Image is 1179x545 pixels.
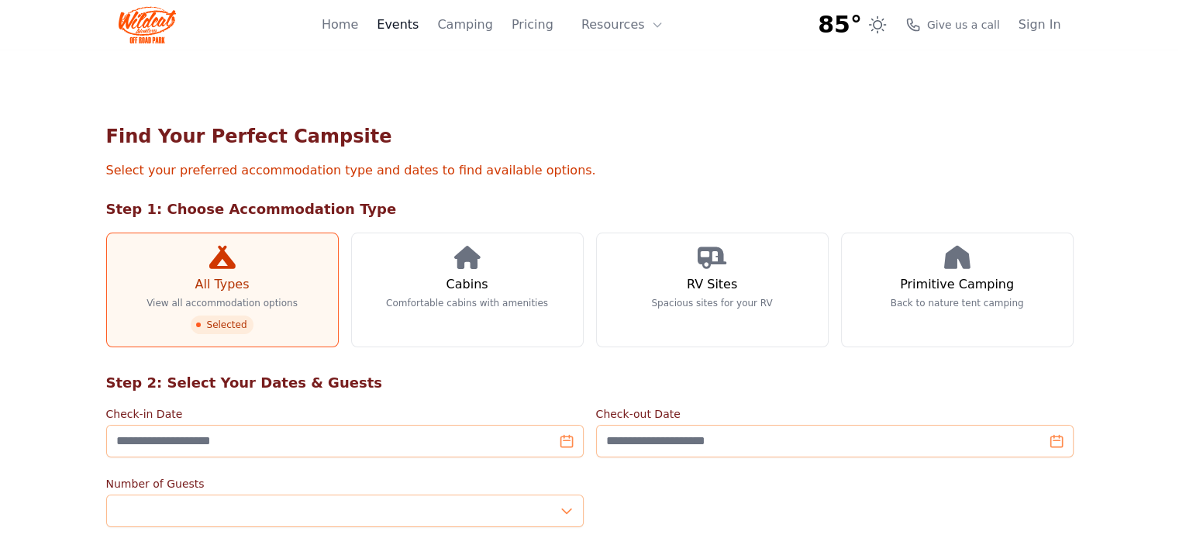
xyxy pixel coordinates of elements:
[841,233,1074,347] a: Primitive Camping Back to nature tent camping
[572,9,673,40] button: Resources
[106,124,1074,149] h1: Find Your Perfect Campsite
[900,275,1014,294] h3: Primitive Camping
[191,316,253,334] span: Selected
[147,297,298,309] p: View all accommodation options
[106,372,1074,394] h2: Step 2: Select Your Dates & Guests
[1019,16,1061,34] a: Sign In
[687,275,737,294] h3: RV Sites
[905,17,1000,33] a: Give us a call
[386,297,548,309] p: Comfortable cabins with amenities
[106,198,1074,220] h2: Step 1: Choose Accommodation Type
[512,16,553,34] a: Pricing
[106,161,1074,180] p: Select your preferred accommodation type and dates to find available options.
[596,233,829,347] a: RV Sites Spacious sites for your RV
[446,275,488,294] h3: Cabins
[927,17,1000,33] span: Give us a call
[322,16,358,34] a: Home
[651,297,772,309] p: Spacious sites for your RV
[437,16,492,34] a: Camping
[106,406,584,422] label: Check-in Date
[596,406,1074,422] label: Check-out Date
[377,16,419,34] a: Events
[351,233,584,347] a: Cabins Comfortable cabins with amenities
[106,233,339,347] a: All Types View all accommodation options Selected
[891,297,1024,309] p: Back to nature tent camping
[119,6,177,43] img: Wildcat Logo
[106,476,584,492] label: Number of Guests
[195,275,249,294] h3: All Types
[818,11,862,39] span: 85°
